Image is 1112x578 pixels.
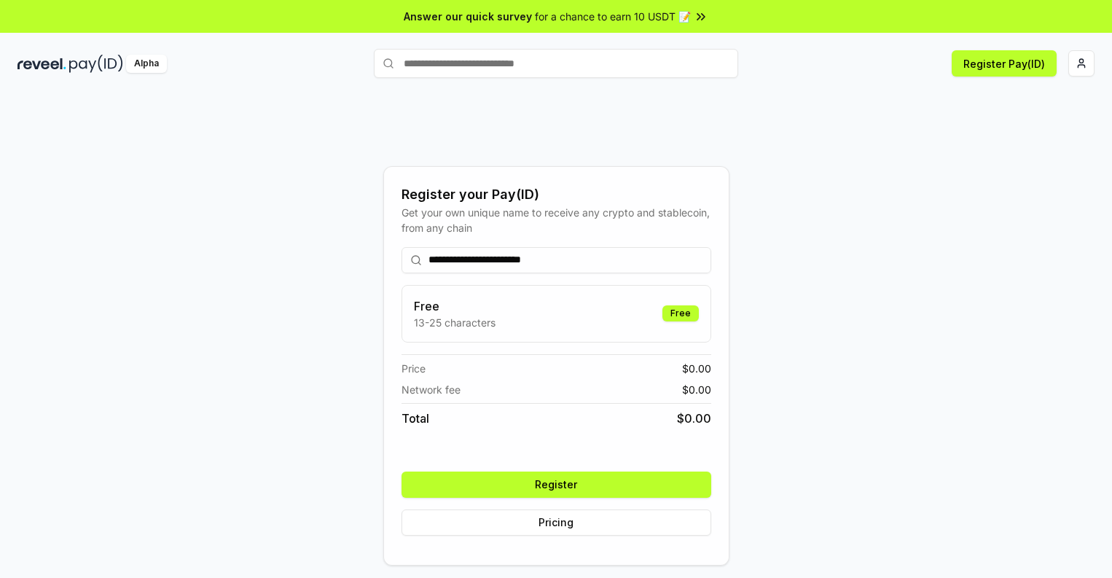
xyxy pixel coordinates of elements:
[402,410,429,427] span: Total
[662,305,699,321] div: Free
[402,509,711,536] button: Pricing
[414,297,496,315] h3: Free
[69,55,123,73] img: pay_id
[402,382,461,397] span: Network fee
[17,55,66,73] img: reveel_dark
[414,315,496,330] p: 13-25 characters
[402,472,711,498] button: Register
[682,361,711,376] span: $ 0.00
[402,205,711,235] div: Get your own unique name to receive any crypto and stablecoin, from any chain
[682,382,711,397] span: $ 0.00
[404,9,532,24] span: Answer our quick survey
[402,361,426,376] span: Price
[126,55,167,73] div: Alpha
[677,410,711,427] span: $ 0.00
[535,9,691,24] span: for a chance to earn 10 USDT 📝
[402,184,711,205] div: Register your Pay(ID)
[952,50,1057,77] button: Register Pay(ID)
